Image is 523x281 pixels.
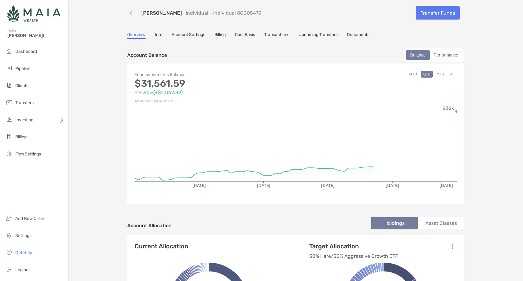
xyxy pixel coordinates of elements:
a: Upcoming Transfers [299,32,338,39]
a: Account Settings [172,32,205,39]
img: clients icon [6,82,13,89]
a: [PERSON_NAME] [141,10,182,16]
tspan: $32K [443,105,454,111]
a: Cost Basis [235,32,255,39]
span: Log out [15,267,30,272]
p: $31,561.59 [135,80,296,87]
h4: Target Allocation [309,243,398,250]
tspan: [DATE] [386,183,399,188]
img: transfers icon [6,99,13,106]
button: All [448,71,457,78]
tspan: [DATE] [192,183,206,188]
li: Holdings [371,217,418,229]
div: Balance [407,51,429,59]
img: logout icon [6,266,13,273]
li: Asset Classes [418,217,464,229]
img: dashboard icon [6,47,13,55]
tspan: [DATE] [257,183,270,188]
button: QTD [421,71,433,78]
a: Overview [127,32,146,39]
img: investing icon [6,116,13,123]
img: settings icon [6,232,13,239]
span: [PERSON_NAME]! [7,33,65,38]
a: Transfer Funds [416,6,460,20]
span: Firm Settings [15,151,41,157]
span: Settings [15,233,32,238]
p: As of [DATE] at 4:00 PM ET [135,97,296,105]
tspan: [DATE] [321,183,335,188]
p: Individual - Individual 8OG05479 [186,10,261,16]
p: Account Balance [127,51,167,59]
img: get-help icon [6,249,13,256]
img: billing icon [6,133,13,140]
span: Add New Client [15,216,45,221]
h4: Current Allocation [135,243,188,250]
p: +14.96% ( +$4,062.89 ) [135,89,296,96]
img: firm-settings icon [6,150,13,157]
img: Zoe Logo [7,2,61,24]
span: Transfers [15,100,34,105]
span: Get Help [15,250,32,255]
tspan: [DATE] [440,183,453,188]
p: Your Investments Balance [135,71,296,78]
span: Clients [15,83,28,88]
a: Documents [347,32,369,39]
img: pipeline icon [6,64,13,72]
a: Transactions [264,32,289,39]
p: 50% Hare/50% Aggressive Growth ETF [309,252,398,260]
a: Billing [214,32,226,39]
div: Performance [430,51,462,59]
button: YTD [434,71,446,78]
div: segmented control [404,48,464,62]
a: Info [155,32,162,39]
span: Pipeline [15,66,31,71]
span: Dashboard [15,49,37,54]
img: Icon List Menu [452,243,453,249]
span: Investing [15,117,33,122]
img: add_new_client icon [6,214,13,222]
span: Billing [15,134,27,140]
h4: Account Allocation [127,223,172,228]
button: MTD [407,71,419,78]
